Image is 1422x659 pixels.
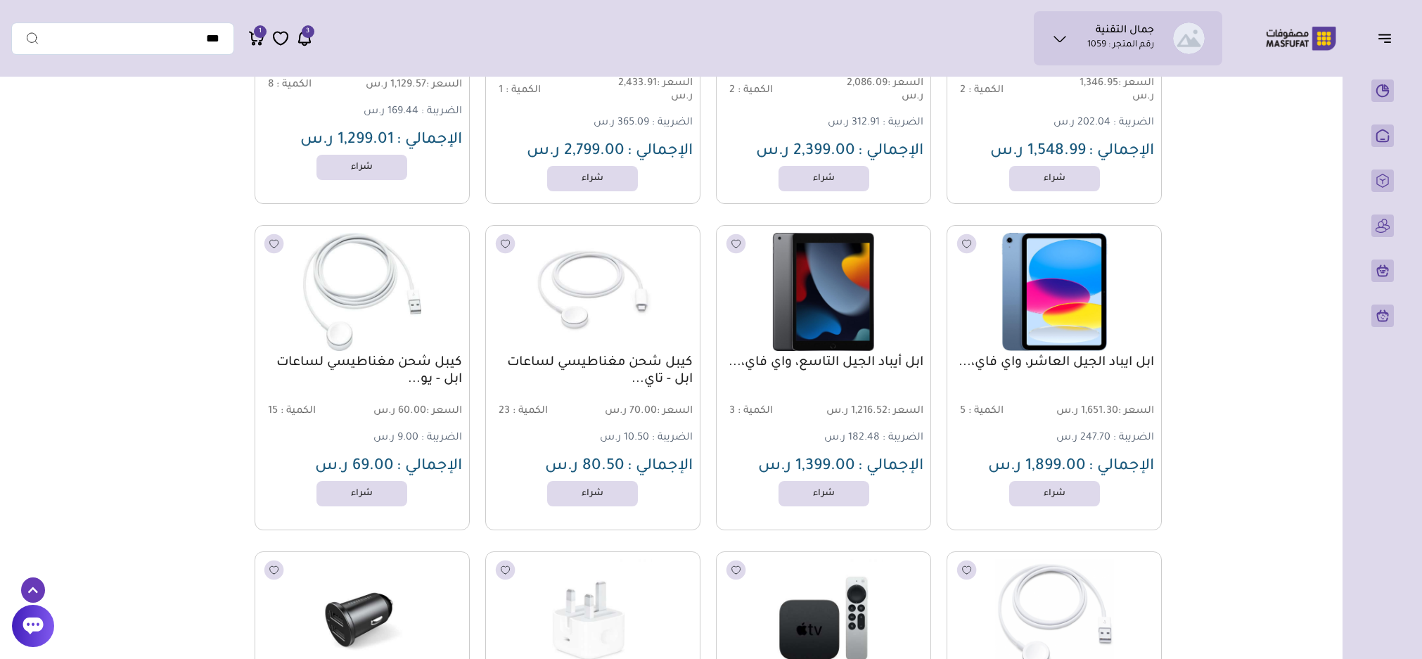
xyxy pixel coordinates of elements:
[1053,117,1110,129] span: 202.04 ر.س
[1056,433,1110,444] span: 247.70 ر.س
[824,433,880,444] span: 182.48 ر.س
[268,79,274,91] span: 8
[262,354,462,388] a: كيبل شحن مغناطيسي لساعات ابل - يو...
[364,405,462,418] span: 60.00 ر.س
[883,433,923,444] span: الضريبة :
[724,354,923,371] a: ابل أيباد الجيل التاسع، واي فاي،...
[960,85,966,96] span: 2
[263,233,461,351] img: 241.625-241.625202310101428-AE3g9ljSloWAssGQO3DKs0Uq7A0SNQCIf6LXT6cN.jpg
[248,30,265,47] a: 1
[493,354,693,388] a: كيبل شحن مغناطيسي لساعات ابل - تاي...
[547,481,638,506] a: شراء
[954,354,1154,371] a: ابل ايباد الجيل العاشر، واي فاي،...
[1113,117,1154,129] span: الضريبة :
[306,25,309,38] span: 3
[506,85,541,96] span: الكمية :
[268,406,278,417] span: 15
[729,406,735,417] span: 3
[883,117,923,129] span: الضريبة :
[738,406,773,417] span: الكمية :
[1113,433,1154,444] span: الضريبة :
[499,85,503,96] span: 1
[1087,39,1154,53] p: رقم المتجر : 1059
[594,77,693,104] span: 2,433.91 ر.س
[1096,25,1154,39] h1: جمال التقنية
[756,143,855,160] span: 2,399.00 ر.س
[988,459,1086,475] span: 1,899.00 ر.س
[955,233,1153,351] img: 241.625-241.6252025-05-18-6829e44f5c158.png
[426,406,462,417] span: السعر :
[1056,77,1154,104] span: 1,346.95 ر.س
[259,25,262,38] span: 1
[724,233,923,351] img: 241.625-241.6252025-05-27-6835a6eae54a1.png
[825,405,923,418] span: 1,216.52 ر.س
[397,459,462,475] span: الإجمالي :
[513,406,548,417] span: الكمية :
[1089,143,1154,160] span: الإجمالي :
[729,85,735,96] span: 2
[421,433,462,444] span: الضريبة :
[657,78,693,89] span: السعر :
[779,166,869,191] a: شراء
[1009,481,1100,506] a: شراء
[1009,166,1100,191] a: شراء
[397,132,462,149] span: الإجمالي :
[1056,405,1154,418] span: 1,651.30 ر.س
[888,78,923,89] span: السعر :
[547,166,638,191] a: شراء
[627,459,693,475] span: الإجمالي :
[364,79,462,92] span: 1,129.57 ر.س
[316,481,407,506] a: شراء
[652,117,693,129] span: الضريبة :
[960,406,966,417] span: 5
[594,405,693,418] span: 70.00 ر.س
[600,433,649,444] span: 10.50 ر.س
[545,459,624,475] span: 80.50 ر.س
[779,481,869,506] a: شراء
[858,459,923,475] span: الإجمالي :
[494,233,692,351] img: 241.625-241.625202310101429-OiG6lRjt4k7b3caJxJHcMDTSVrznoPdUMFD5PxUA.jpg
[276,79,312,91] span: الكمية :
[1118,78,1154,89] span: السعر :
[316,155,407,180] a: شراء
[426,79,462,91] span: السعر :
[738,85,773,96] span: الكمية :
[1089,459,1154,475] span: الإجمالي :
[888,406,923,417] span: السعر :
[300,132,394,149] span: 1,299.01 ر.س
[627,143,693,160] span: الإجمالي :
[825,77,923,104] span: 2,086.09 ر.س
[1256,25,1346,52] img: Logo
[373,433,418,444] span: 9.00 ر.س
[657,406,693,417] span: السعر :
[281,406,316,417] span: الكمية :
[652,433,693,444] span: الضريبة :
[364,106,418,117] span: 169.44 ر.س
[858,143,923,160] span: الإجمالي :
[828,117,880,129] span: 312.91 ر.س
[499,406,510,417] span: 23
[968,406,1004,417] span: الكمية :
[1173,23,1205,54] img: جمال التقنية
[990,143,1086,160] span: 1,548.99 ر.س
[315,459,394,475] span: 69.00 ر.س
[296,30,313,47] a: 3
[1118,406,1154,417] span: السعر :
[527,143,624,160] span: 2,799.00 ر.س
[758,459,855,475] span: 1,399.00 ر.س
[968,85,1004,96] span: الكمية :
[421,106,462,117] span: الضريبة :
[594,117,649,129] span: 365.09 ر.س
